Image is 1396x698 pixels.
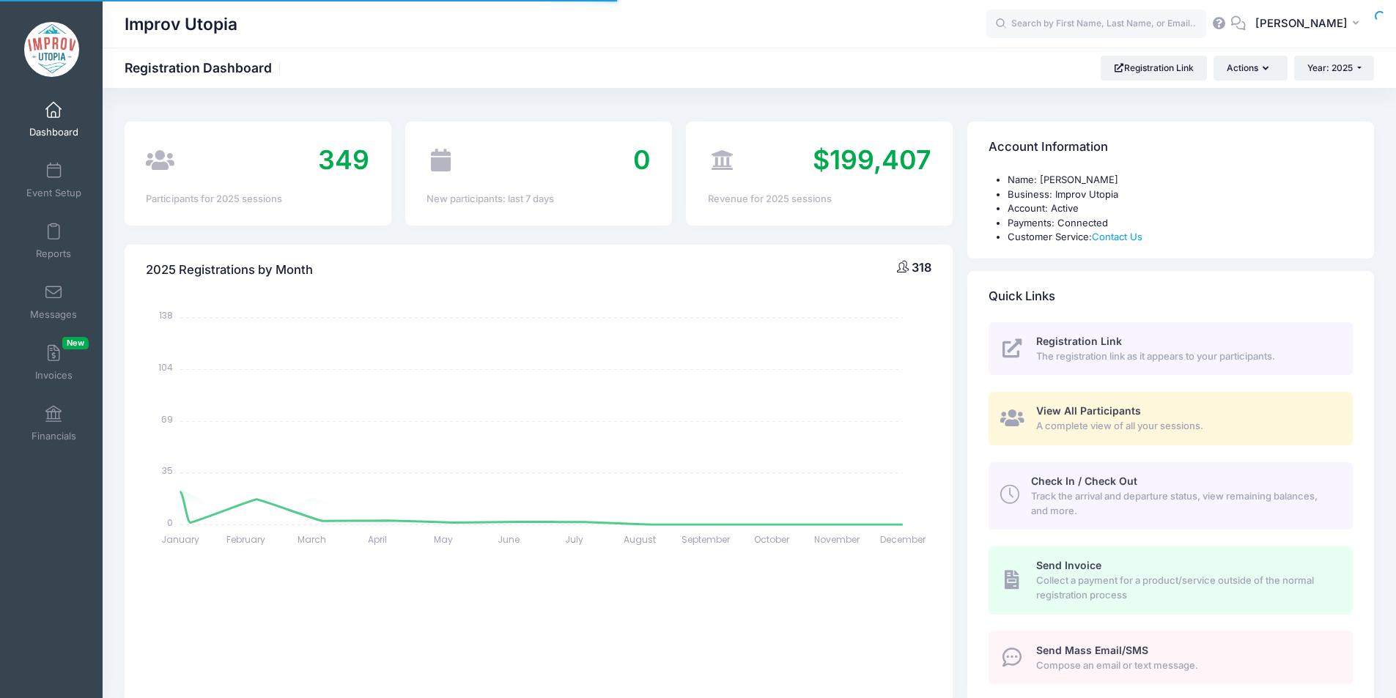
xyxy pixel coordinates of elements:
[498,533,520,546] tspan: June
[566,533,584,546] tspan: July
[754,533,790,546] tspan: October
[1008,188,1353,202] li: Business: Improv Utopia
[633,144,651,176] span: 0
[298,533,326,546] tspan: March
[426,192,650,207] div: New participants: last 7 days
[163,464,174,477] tspan: 35
[814,533,860,546] tspan: November
[1008,201,1353,216] li: Account: Active
[125,7,237,41] h1: Improv Utopia
[146,192,369,207] div: Participants for 2025 sessions
[1294,56,1374,81] button: Year: 2025
[26,187,81,199] span: Event Setup
[912,260,931,275] span: 318
[1101,56,1207,81] a: Registration Link
[989,462,1353,530] a: Check In / Check Out Track the arrival and departure status, view remaining balances, and more.
[1036,404,1141,417] span: View All Participants
[19,276,89,327] a: Messages
[1214,56,1287,81] button: Actions
[986,10,1206,39] input: Search by First Name, Last Name, or Email...
[813,144,931,176] span: $199,407
[1036,419,1336,434] span: A complete view of all your sessions.
[162,412,174,425] tspan: 69
[19,155,89,206] a: Event Setup
[368,533,387,546] tspan: April
[1307,62,1353,73] span: Year: 2025
[989,127,1108,168] h4: Account Information
[1246,7,1374,41] button: [PERSON_NAME]
[989,322,1353,376] a: Registration Link The registration link as it appears to your participants.
[19,215,89,267] a: Reports
[32,430,76,442] span: Financials
[1036,349,1336,364] span: The registration link as it appears to your participants.
[708,192,931,207] div: Revenue for 2025 sessions
[1036,335,1122,347] span: Registration Link
[1031,475,1137,487] span: Check In / Check Out
[1008,173,1353,188] li: Name: [PERSON_NAME]
[1008,230,1353,245] li: Customer Service:
[162,533,200,546] tspan: January
[1255,15,1348,31] span: [PERSON_NAME]
[1092,231,1142,242] a: Contact Us
[19,337,89,388] a: InvoicesNew
[682,533,731,546] tspan: September
[624,533,657,546] tspan: August
[989,631,1353,684] a: Send Mass Email/SMS Compose an email or text message.
[36,248,71,260] span: Reports
[880,533,926,546] tspan: December
[1031,489,1336,518] span: Track the arrival and departure status, view remaining balances, and more.
[1036,644,1148,656] span: Send Mass Email/SMS
[434,533,453,546] tspan: May
[168,516,174,528] tspan: 0
[160,309,174,322] tspan: 138
[318,144,369,176] span: 349
[1036,573,1336,602] span: Collect a payment for a product/service outside of the normal registration process
[159,361,174,374] tspan: 104
[24,22,79,77] img: Improv Utopia
[1036,559,1101,571] span: Send Invoice
[989,275,1055,317] h4: Quick Links
[19,398,89,449] a: Financials
[35,369,73,382] span: Invoices
[989,546,1353,614] a: Send Invoice Collect a payment for a product/service outside of the normal registration process
[29,126,78,138] span: Dashboard
[1036,658,1336,673] span: Compose an email or text message.
[146,249,313,291] h4: 2025 Registrations by Month
[1008,216,1353,231] li: Payments: Connected
[125,60,284,75] h1: Registration Dashboard
[227,533,266,546] tspan: February
[62,337,89,349] span: New
[30,308,77,321] span: Messages
[19,94,89,145] a: Dashboard
[989,392,1353,445] a: View All Participants A complete view of all your sessions.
